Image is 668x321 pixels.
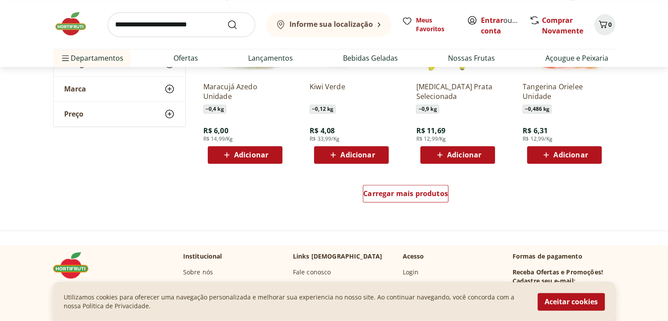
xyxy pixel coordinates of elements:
span: ~ 0,12 kg [310,105,336,113]
h3: Receba Ofertas e Promoções! [513,268,603,277]
span: Adicionar [553,151,588,158]
a: Criar conta [481,15,529,36]
a: Açougue e Peixaria [545,53,608,63]
span: Adicionar [340,151,375,158]
a: Maracujá Azedo Unidade [203,82,287,101]
a: Fale conosco [293,268,331,277]
a: Login [403,268,419,277]
span: R$ 12,99/Kg [416,135,446,142]
p: Institucional [183,252,222,261]
p: Links [DEMOGRAPHIC_DATA] [293,252,383,261]
span: Preço [64,110,83,119]
a: Lançamentos [248,53,293,63]
p: Utilizamos cookies para oferecer uma navegação personalizada e melhorar sua experiencia no nosso ... [64,293,527,310]
span: Adicionar [447,151,481,158]
span: ~ 0,486 kg [523,105,552,113]
img: Hortifruti [53,252,97,278]
span: R$ 4,08 [310,126,335,135]
button: Marca [54,77,185,102]
span: Adicionar [234,151,268,158]
button: Aceitar cookies [538,293,605,310]
button: Adicionar [314,146,389,164]
b: Informe sua localização [289,19,373,29]
a: Meus Favoritos [402,16,456,33]
input: search [108,12,255,37]
a: Comprar Novamente [542,15,583,36]
a: Kiwi Verde [310,82,393,101]
span: R$ 14,99/Kg [203,135,233,142]
button: Menu [60,47,71,69]
a: Tangerina Orielee Unidade [523,82,606,101]
span: Carregar mais produtos [363,190,448,197]
span: 0 [608,20,612,29]
a: Carregar mais produtos [363,185,448,206]
a: Entrar [481,15,503,25]
button: Adicionar [420,146,495,164]
a: Bebidas Geladas [343,53,398,63]
span: Departamentos [60,47,123,69]
span: R$ 11,69 [416,126,445,135]
h3: Cadastre seu e-mail: [513,277,575,285]
span: ~ 0,9 kg [416,105,439,113]
span: Meus Favoritos [416,16,456,33]
p: Formas de pagamento [513,252,615,261]
a: Nossas Frutas [448,53,495,63]
span: R$ 12,99/Kg [523,135,552,142]
button: Submit Search [227,19,248,30]
a: Ofertas [173,53,198,63]
img: Hortifruti [53,11,97,37]
span: R$ 6,31 [523,126,548,135]
button: Informe sua localização [266,12,391,37]
span: R$ 6,00 [203,126,228,135]
span: ou [481,15,520,36]
button: Carrinho [594,14,615,35]
span: R$ 33,99/Kg [310,135,339,142]
a: [MEDICAL_DATA] Prata Selecionada [416,82,499,101]
span: ~ 0,4 kg [203,105,226,113]
p: Acesso [403,252,424,261]
span: Marca [64,85,86,94]
button: Adicionar [208,146,282,164]
a: Sobre nós [183,268,213,277]
button: Preço [54,102,185,127]
button: Adicionar [527,146,602,164]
